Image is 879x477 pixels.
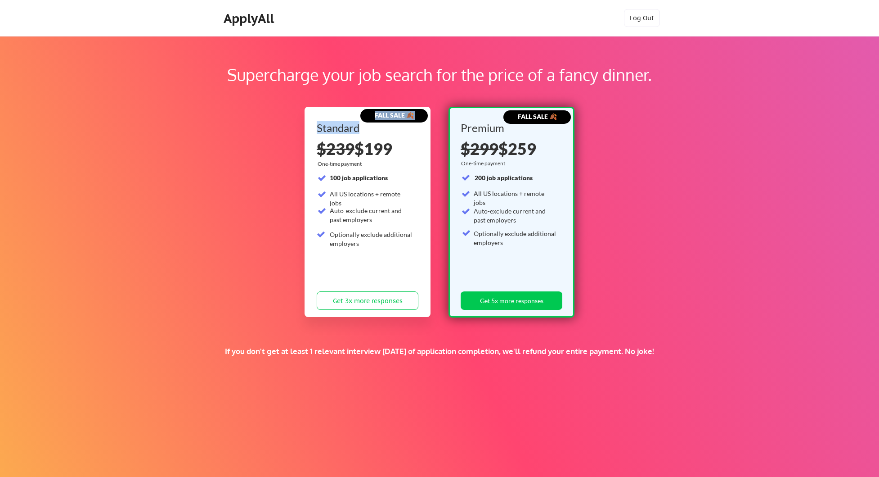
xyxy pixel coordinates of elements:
[156,346,723,356] div: If you don't get at least 1 relevant interview [DATE] of application completion, we'll refund you...
[461,123,559,133] div: Premium
[58,63,821,87] div: Supercharge your job search for the price of a fancy dinner.
[330,190,413,207] div: All US locations + remote jobs
[475,174,533,182] strong: 200 job applications
[624,9,660,27] button: Log Out
[330,230,413,248] div: Optionally exclude additional employers
[317,291,418,310] button: Get 3x more responses
[317,123,415,133] div: Standard
[318,160,364,168] div: One-time payment
[317,141,418,157] div: $199
[461,291,562,310] button: Get 5x more responses
[375,111,414,119] strong: FALL SALE 🍂
[317,139,354,159] s: $239
[518,113,557,120] strong: FALL SALE 🍂
[461,160,508,167] div: One-time payment
[474,207,557,224] div: Auto-exclude current and past employers
[461,139,498,159] s: $299
[330,174,388,182] strong: 100 job applications
[461,141,559,157] div: $259
[224,11,277,26] div: ApplyAll
[474,189,557,207] div: All US locations + remote jobs
[330,206,413,224] div: Auto-exclude current and past employers
[474,229,557,247] div: Optionally exclude additional employers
